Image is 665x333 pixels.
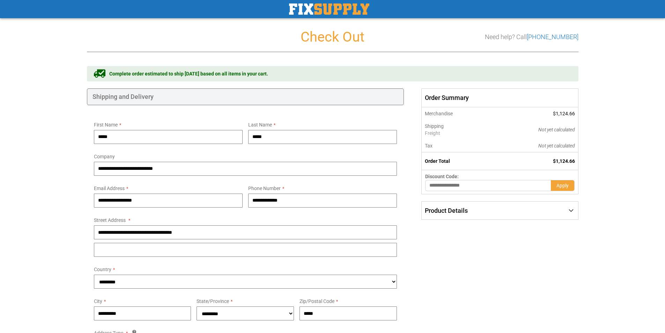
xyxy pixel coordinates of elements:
[551,180,575,191] button: Apply
[87,88,404,105] div: Shipping and Delivery
[94,186,125,191] span: Email Address
[538,143,575,149] span: Not yet calculated
[248,122,272,128] span: Last Name
[425,130,488,137] span: Freight
[94,122,118,128] span: First Name
[425,207,468,214] span: Product Details
[421,88,578,107] span: Order Summary
[289,3,369,15] a: store logo
[553,158,575,164] span: $1,124.66
[553,111,575,116] span: $1,124.66
[485,34,578,41] h3: Need help? Call
[94,217,126,223] span: Street Address
[527,33,578,41] a: [PHONE_NUMBER]
[300,298,334,304] span: Zip/Postal Code
[197,298,229,304] span: State/Province
[422,139,491,152] th: Tax
[248,186,281,191] span: Phone Number
[289,3,369,15] img: Fix Industrial Supply
[109,70,268,77] span: Complete order estimated to ship [DATE] based on all items in your cart.
[94,267,111,272] span: Country
[94,298,102,304] span: City
[425,174,459,179] span: Discount Code:
[422,107,491,120] th: Merchandise
[556,183,569,188] span: Apply
[425,158,450,164] strong: Order Total
[94,154,115,159] span: Company
[425,123,444,129] span: Shipping
[538,127,575,132] span: Not yet calculated
[87,29,578,45] h1: Check Out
